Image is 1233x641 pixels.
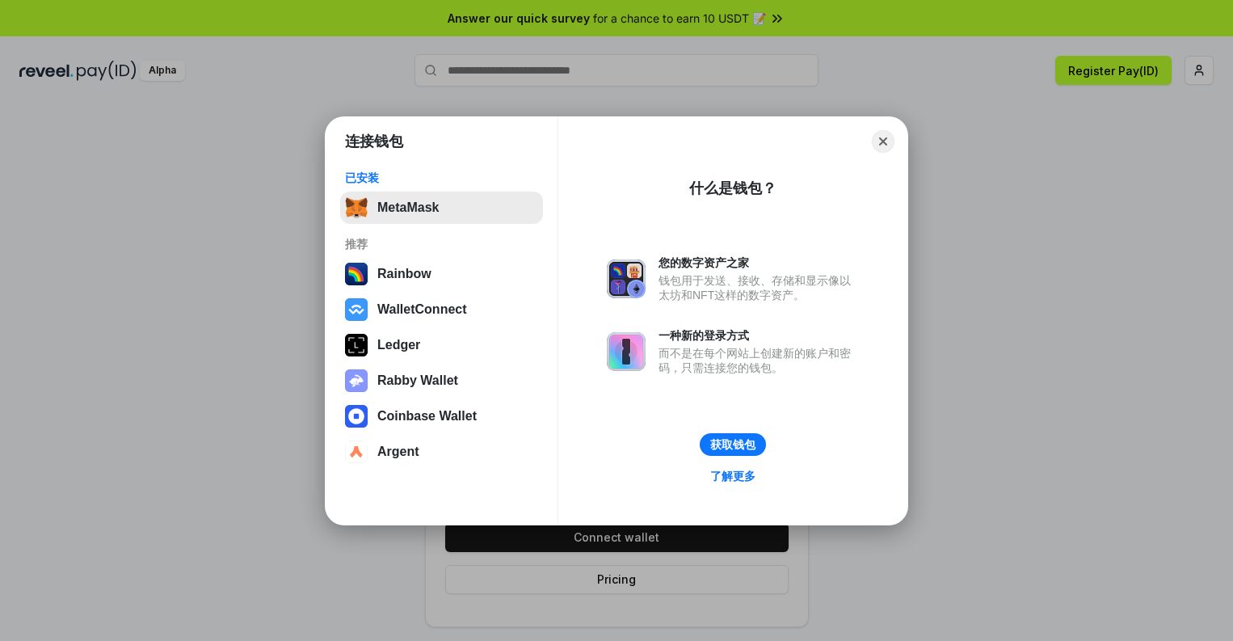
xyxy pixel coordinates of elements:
button: Rabby Wallet [340,365,543,397]
img: svg+xml,%3Csvg%20width%3D%22120%22%20height%3D%22120%22%20viewBox%3D%220%200%20120%20120%22%20fil... [345,263,368,285]
button: MetaMask [340,192,543,224]
div: 了解更多 [710,469,755,483]
img: svg+xml,%3Csvg%20xmlns%3D%22http%3A%2F%2Fwww.w3.org%2F2000%2Fsvg%22%20width%3D%2228%22%20height%3... [345,334,368,356]
img: svg+xml,%3Csvg%20xmlns%3D%22http%3A%2F%2Fwww.w3.org%2F2000%2Fsvg%22%20fill%3D%22none%22%20viewBox... [607,332,646,371]
button: Coinbase Wallet [340,400,543,432]
div: 您的数字资产之家 [659,255,859,270]
h1: 连接钱包 [345,132,403,151]
div: 钱包用于发送、接收、存储和显示像以太坊和NFT这样的数字资产。 [659,273,859,302]
div: MetaMask [377,200,439,215]
a: 了解更多 [701,466,765,487]
img: svg+xml,%3Csvg%20width%3D%2228%22%20height%3D%2228%22%20viewBox%3D%220%200%2028%2028%22%20fill%3D... [345,441,368,463]
button: 获取钱包 [700,433,766,456]
button: Argent [340,436,543,468]
img: svg+xml,%3Csvg%20fill%3D%22none%22%20height%3D%2233%22%20viewBox%3D%220%200%2035%2033%22%20width%... [345,196,368,219]
div: 获取钱包 [710,437,755,452]
div: WalletConnect [377,302,467,317]
div: 什么是钱包？ [689,179,776,198]
button: Rainbow [340,258,543,290]
div: 推荐 [345,237,538,251]
button: WalletConnect [340,293,543,326]
div: 已安装 [345,171,538,185]
button: Close [872,130,894,153]
img: svg+xml,%3Csvg%20width%3D%2228%22%20height%3D%2228%22%20viewBox%3D%220%200%2028%2028%22%20fill%3D... [345,298,368,321]
div: Rabby Wallet [377,373,458,388]
button: Ledger [340,329,543,361]
div: Coinbase Wallet [377,409,477,424]
img: svg+xml,%3Csvg%20xmlns%3D%22http%3A%2F%2Fwww.w3.org%2F2000%2Fsvg%22%20fill%3D%22none%22%20viewBox... [607,259,646,298]
div: Rainbow [377,267,431,281]
div: Argent [377,445,419,459]
div: 而不是在每个网站上创建新的账户和密码，只需连接您的钱包。 [659,346,859,375]
img: svg+xml,%3Csvg%20width%3D%2228%22%20height%3D%2228%22%20viewBox%3D%220%200%2028%2028%22%20fill%3D... [345,405,368,428]
div: Ledger [377,338,420,352]
div: 一种新的登录方式 [659,328,859,343]
img: svg+xml,%3Csvg%20xmlns%3D%22http%3A%2F%2Fwww.w3.org%2F2000%2Fsvg%22%20fill%3D%22none%22%20viewBox... [345,369,368,392]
